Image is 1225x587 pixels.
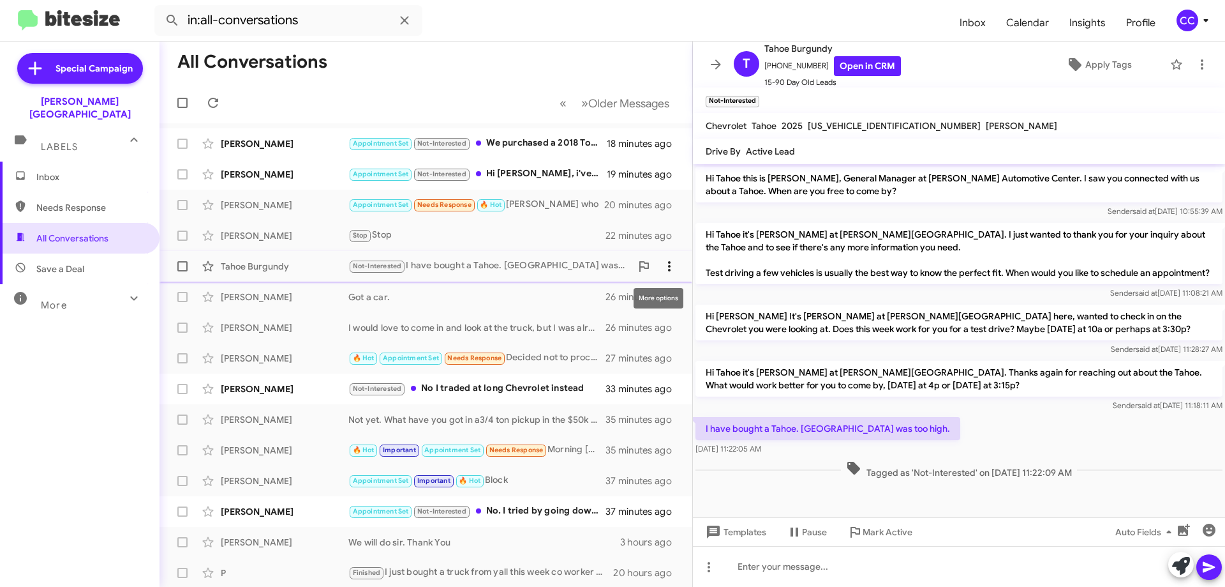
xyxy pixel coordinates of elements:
[1059,4,1116,42] a: Insights
[353,262,402,270] span: Not-Interested
[607,137,682,150] div: 18 minutes ago
[353,476,409,485] span: Appointment Set
[1132,206,1155,216] span: said at
[348,565,613,580] div: I just bought a truck from yall this week co worker mark great service
[348,197,605,212] div: [PERSON_NAME] who
[605,505,682,518] div: 37 minutes ago
[353,446,375,454] span: 🔥 Hot
[221,137,348,150] div: [PERSON_NAME]
[834,56,901,76] a: Open in CRM
[1110,288,1222,298] span: Sender [DATE] 11:08:21 AM
[706,120,746,132] span: Chevrolet
[1033,53,1164,76] button: Apply Tags
[417,201,471,209] span: Needs Response
[36,263,84,275] span: Save a Deal
[353,231,368,240] span: Stop
[605,383,682,395] div: 33 minutes ago
[695,223,1222,284] p: Hi Tahoe it's [PERSON_NAME] at [PERSON_NAME][GEOGRAPHIC_DATA]. I just wanted to thank you for you...
[764,76,901,89] span: 15-90 Day Old Leads
[620,536,682,549] div: 3 hours ago
[808,120,981,132] span: [US_VEHICLE_IDENTIFICATION_NUMBER]
[764,56,901,76] span: [PHONE_NUMBER]
[605,352,682,365] div: 27 minutes ago
[353,170,409,178] span: Appointment Set
[348,473,605,488] div: Block
[743,54,750,74] span: T
[996,4,1059,42] a: Calendar
[353,568,381,577] span: Finished
[348,381,605,396] div: No I traded at long Chevrolet instead
[1116,4,1166,42] a: Profile
[221,291,348,303] div: [PERSON_NAME]
[1105,521,1187,544] button: Auto Fields
[607,168,682,181] div: 19 minutes ago
[605,199,682,211] div: 20 minutes ago
[41,141,78,153] span: Labels
[348,291,605,303] div: Got a car.
[353,354,375,362] span: 🔥 Hot
[695,305,1222,340] p: Hi [PERSON_NAME] It's [PERSON_NAME] at [PERSON_NAME][GEOGRAPHIC_DATA] here, wanted to check in on...
[949,4,996,42] a: Inbox
[553,90,677,116] nav: Page navigation example
[221,383,348,395] div: [PERSON_NAME]
[36,201,145,214] span: Needs Response
[802,521,827,544] span: Pause
[221,475,348,487] div: [PERSON_NAME]
[221,413,348,426] div: [PERSON_NAME]
[383,446,416,454] span: Important
[605,475,682,487] div: 37 minutes ago
[348,136,607,151] div: We purchased a 2018 Toyota Tacoma last week sorry thanks no longer looking
[348,259,631,273] div: I have bought a Tahoe. [GEOGRAPHIC_DATA] was too high.
[221,352,348,365] div: [PERSON_NAME]
[424,446,480,454] span: Appointment Set
[348,443,605,457] div: Morning [PERSON_NAME]... we were unable to connect and get concrete info wanted
[1111,344,1222,354] span: Sender [DATE] 11:28:27 AM
[353,507,409,515] span: Appointment Set
[574,90,677,116] button: Next
[782,120,803,132] span: 2025
[1138,400,1160,410] span: said at
[221,260,348,273] div: Tahoe Burgundy
[613,567,682,579] div: 20 hours ago
[154,5,422,36] input: Search
[459,476,480,485] span: 🔥 Hot
[221,567,348,579] div: P
[863,521,912,544] span: Mark Active
[693,521,776,544] button: Templates
[706,96,759,107] small: Not-Interested
[1136,344,1158,354] span: said at
[177,52,327,72] h1: All Conversations
[56,62,133,75] span: Special Campaign
[560,95,567,111] span: «
[1113,400,1222,410] span: Sender [DATE] 11:18:11 AM
[489,446,544,454] span: Needs Response
[841,461,1077,479] span: Tagged as 'Not-Interested' on [DATE] 11:22:09 AM
[695,417,960,440] p: I have bought a Tahoe. [GEOGRAPHIC_DATA] was too high.
[348,413,605,426] div: Not yet. What have you got in a3/4 ton pickup in the $50k range?
[348,167,607,181] div: Hi [PERSON_NAME], i've found a car. thanks for the assistance
[480,201,501,209] span: 🔥 Hot
[695,444,761,454] span: [DATE] 11:22:05 AM
[1115,521,1177,544] span: Auto Fields
[706,146,741,157] span: Drive By
[221,536,348,549] div: [PERSON_NAME]
[383,354,439,362] span: Appointment Set
[703,521,766,544] span: Templates
[221,168,348,181] div: [PERSON_NAME]
[348,536,620,549] div: We will do sir. Thank You
[746,146,795,157] span: Active Lead
[417,476,450,485] span: Important
[221,199,348,211] div: [PERSON_NAME]
[764,41,901,56] span: Tahoe Burgundy
[588,96,669,111] span: Older Messages
[605,291,682,303] div: 26 minutes ago
[581,95,588,111] span: »
[221,505,348,518] div: [PERSON_NAME]
[1135,288,1157,298] span: said at
[695,167,1222,202] p: Hi Tahoe this is [PERSON_NAME], General Manager at [PERSON_NAME] Automotive Center. I saw you con...
[221,444,348,457] div: [PERSON_NAME]
[634,288,683,309] div: More options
